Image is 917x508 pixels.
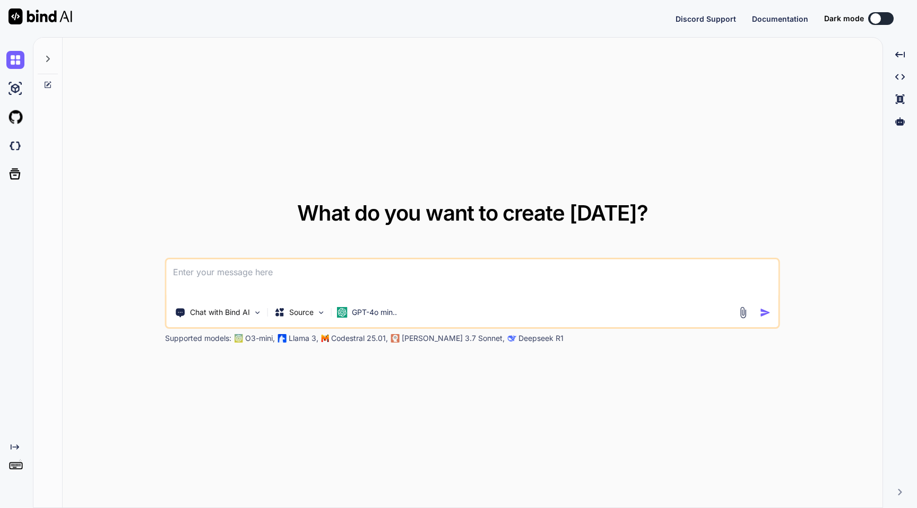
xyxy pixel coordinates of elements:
p: GPT-4o min.. [352,307,397,318]
p: Llama 3, [289,333,318,344]
img: Mistral-AI [322,335,329,342]
p: [PERSON_NAME] 3.7 Sonnet, [402,333,505,344]
img: chat [6,51,24,69]
img: Pick Models [317,308,326,317]
img: claude [508,334,516,343]
span: What do you want to create [DATE]? [297,200,648,226]
img: icon [760,307,771,318]
img: claude [391,334,400,343]
button: Documentation [752,13,808,24]
p: Deepseek R1 [518,333,564,344]
img: GPT-4 [235,334,243,343]
img: Llama2 [278,334,287,343]
img: GPT-4o mini [337,307,348,318]
p: Source [289,307,314,318]
img: ai-studio [6,80,24,98]
img: githubLight [6,108,24,126]
button: Discord Support [676,13,736,24]
p: Chat with Bind AI [190,307,250,318]
img: attachment [737,306,749,319]
span: Documentation [752,14,808,23]
span: Dark mode [824,13,864,24]
img: darkCloudIdeIcon [6,137,24,155]
p: Codestral 25.01, [331,333,388,344]
span: Discord Support [676,14,736,23]
img: Pick Tools [253,308,262,317]
p: O3-mini, [245,333,275,344]
p: Supported models: [165,333,231,344]
img: Bind AI [8,8,72,24]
